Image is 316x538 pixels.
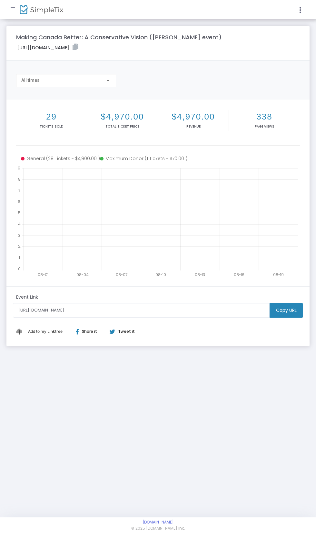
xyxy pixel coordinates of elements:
text: 9 [18,165,20,171]
text: 08-10 [155,272,166,277]
span: All times [21,78,40,83]
text: 08-19 [273,272,284,277]
h2: $4,970.00 [159,112,227,122]
h2: 338 [230,112,299,122]
a: [DOMAIN_NAME] [143,520,174,525]
p: Tickets sold [17,124,85,129]
p: Page Views [230,124,299,129]
text: 08-13 [195,272,205,277]
text: 5 [18,210,21,216]
text: 6 [18,199,20,204]
text: 1 [19,255,20,260]
m-button: Copy URL [270,303,303,318]
m-panel-title: Making Canada Better: A Conservative Vision ([PERSON_NAME] event) [16,33,222,42]
span: Add to my Linktree [28,329,63,334]
text: 0 [18,266,21,272]
text: 3 [18,232,20,238]
text: 2 [18,244,21,249]
h2: 29 [17,112,85,122]
img: linktree [16,329,26,335]
label: [URL][DOMAIN_NAME] [17,44,78,51]
m-panel-subtitle: Event Link [16,294,38,301]
button: Add This to My Linktree [26,324,64,339]
p: Revenue [159,124,227,129]
div: Share it [69,329,109,334]
text: 4 [18,221,21,227]
text: 08-07 [116,272,127,277]
h2: $4,970.00 [88,112,156,122]
text: 7 [18,187,20,193]
text: 08-04 [76,272,89,277]
div: Tweet it [103,329,138,334]
text: 08-01 [38,272,48,277]
text: 8 [18,176,21,182]
span: © 2025 [DOMAIN_NAME] Inc. [131,526,185,532]
p: Total Ticket Price [88,124,156,129]
text: 08-16 [234,272,244,277]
